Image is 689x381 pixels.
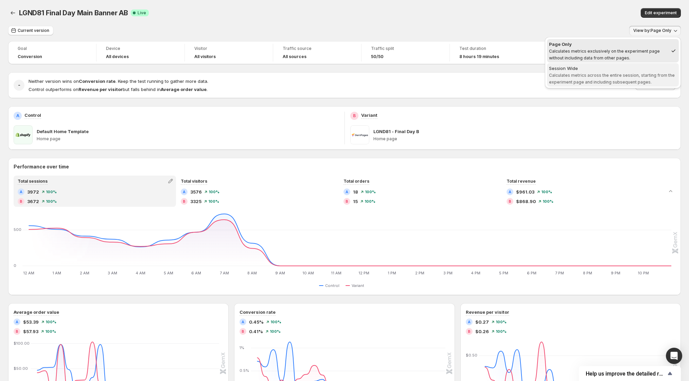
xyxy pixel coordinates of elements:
[611,271,620,275] text: 9 PM
[499,271,508,275] text: 5 PM
[471,271,480,275] text: 4 PM
[20,199,22,203] h2: B
[275,271,285,275] text: 9 AM
[353,188,358,195] span: 18
[586,370,666,377] span: Help us improve the detailed report for A/B campaigns
[194,46,263,51] span: Visitor
[14,366,28,371] text: $50.00
[543,199,553,203] span: 100 %
[443,271,453,275] text: 3 PM
[23,328,38,335] span: $57.93
[183,190,185,194] h2: A
[138,10,146,16] span: Live
[645,10,677,16] span: Edit experiment
[190,188,202,195] span: 3576
[371,45,440,60] a: Traffic split50/50
[249,328,263,335] span: 0.41%
[459,46,529,51] span: Test duration
[496,329,507,333] span: 100 %
[459,54,499,59] span: 8 hours 19 minutes
[106,46,175,51] span: Device
[45,329,56,333] span: 100 %
[583,271,592,275] text: 8 PM
[365,199,375,203] span: 100 %
[161,87,207,92] strong: Average order value
[242,320,244,324] h2: A
[27,198,39,205] span: 3672
[541,190,552,194] span: 100 %
[16,320,18,324] h2: A
[509,199,511,203] h2: B
[475,328,489,335] span: $0.26
[14,163,675,170] h2: Performance over time
[240,345,244,350] text: 1%
[136,271,145,275] text: 4 AM
[283,54,306,59] h4: All sources
[52,271,61,275] text: 1 AM
[80,271,89,275] text: 2 AM
[46,190,57,194] span: 100 %
[666,186,675,196] button: Collapse chart
[14,341,30,346] text: $100.00
[371,54,384,59] span: 50/50
[633,28,671,33] span: View by: Page Only
[18,45,87,60] a: GoalConversion
[14,309,59,315] h3: Average order value
[459,45,529,60] a: Test duration8 hours 19 minutes
[24,112,41,119] p: Control
[346,199,348,203] h2: B
[209,190,219,194] span: 100 %
[475,319,489,325] span: $0.27
[466,309,509,315] h3: Revenue per visitor
[106,54,129,59] h4: All devices
[108,271,117,275] text: 3 AM
[516,188,534,195] span: $961.03
[343,179,369,184] span: Total orders
[352,283,364,288] span: Variant
[373,136,676,142] p: Home page
[527,271,536,275] text: 6 PM
[18,54,42,59] span: Conversion
[641,8,681,18] button: Edit experiment
[638,271,649,275] text: 10 PM
[325,283,339,288] span: Control
[468,329,471,333] h2: B
[18,28,49,33] span: Current version
[247,271,257,275] text: 8 AM
[666,348,682,364] div: Open Intercom Messenger
[346,282,367,290] button: Variant
[20,190,22,194] h2: A
[549,49,660,60] span: Calculates metrics exclusively on the experiment page without including data from other pages.
[242,329,244,333] h2: B
[27,188,39,195] span: 3972
[350,125,369,144] img: LGND81 - Final Day B
[365,190,376,194] span: 100 %
[319,282,342,290] button: Control
[468,320,471,324] h2: A
[388,271,396,275] text: 1 PM
[270,320,281,324] span: 100 %
[331,271,341,275] text: 11 AM
[16,329,18,333] h2: B
[415,271,424,275] text: 2 PM
[29,87,208,92] span: Control outperforms on but falls behind in .
[181,179,207,184] span: Total visitors
[516,198,536,205] span: $868.90
[8,8,18,18] button: Back
[373,128,419,135] p: LGND81 - Final Day B
[249,319,264,325] span: 0.45%
[46,199,57,203] span: 100 %
[23,271,34,275] text: 12 AM
[549,65,677,72] div: Session Wide
[79,78,116,84] strong: Conversion rate
[361,112,377,119] p: Variant
[629,26,681,35] button: View by:Page Only
[18,82,20,89] h2: -
[358,271,369,275] text: 12 PM
[549,41,668,48] div: Page Only
[190,198,201,205] span: 3325
[240,309,276,315] h3: Conversion rate
[549,73,675,85] span: Calculates metrics across the entire session, starting from the experiment page and including sub...
[18,46,87,51] span: Goal
[283,46,352,51] span: Traffic source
